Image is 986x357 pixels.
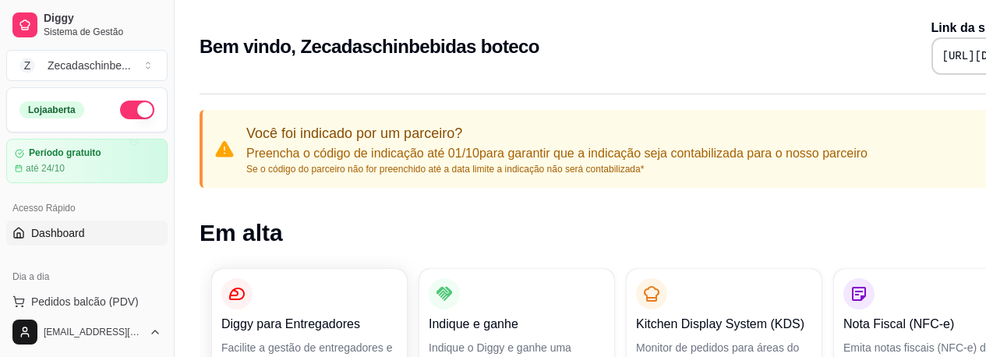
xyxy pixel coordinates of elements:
button: Pedidos balcão (PDV) [6,289,168,314]
p: Você foi indicado por um parceiro? [246,122,868,144]
a: Período gratuitoaté 24/10 [6,139,168,183]
span: Dashboard [31,225,85,241]
button: [EMAIL_ADDRESS][DOMAIN_NAME] [6,313,168,351]
p: Diggy para Entregadores [221,315,398,334]
div: Loja aberta [19,101,84,118]
div: Dia a dia [6,264,168,289]
button: Select a team [6,50,168,81]
a: Dashboard [6,221,168,246]
span: Pedidos balcão (PDV) [31,294,139,309]
span: Z [19,58,35,73]
button: Alterar Status [120,101,154,119]
span: Diggy [44,12,161,26]
span: [EMAIL_ADDRESS][DOMAIN_NAME] [44,326,143,338]
p: Kitchen Display System (KDS) [636,315,812,334]
p: Indique e ganhe [429,315,605,334]
article: até 24/10 [26,162,65,175]
article: Período gratuito [29,147,101,159]
div: Zecadaschinbe ... [48,58,131,73]
span: Sistema de Gestão [44,26,161,38]
p: Preencha o código de indicação até 01/10 para garantir que a indicação seja contabilizada para o ... [246,144,868,163]
div: Acesso Rápido [6,196,168,221]
a: DiggySistema de Gestão [6,6,168,44]
p: Se o código do parceiro não for preenchido até a data limite a indicação não será contabilizada* [246,163,868,175]
h2: Bem vindo, Zecadaschinbebidas boteco [200,34,539,59]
